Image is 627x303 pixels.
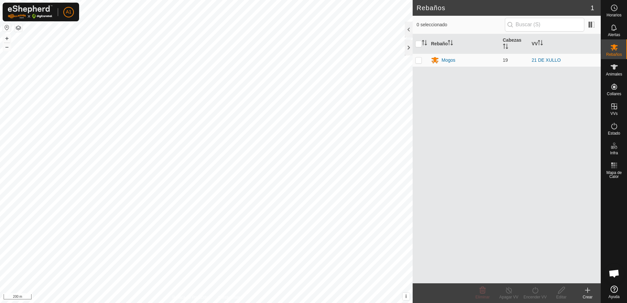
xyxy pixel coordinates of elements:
a: Contáctenos [218,294,240,300]
span: Mapa de Calor [603,171,625,179]
span: VVs [610,112,617,116]
p-sorticon: Activar para ordenar [538,41,543,46]
button: Restablecer Mapa [3,24,11,32]
p-sorticon: Activar para ordenar [503,45,508,50]
span: i [405,293,407,299]
a: Chat abierto [604,264,624,283]
span: A1 [66,9,71,15]
a: Política de Privacidad [172,294,210,300]
span: 1 [591,3,594,13]
span: Estado [608,131,620,135]
span: Rebaños [606,53,622,56]
div: Crear [574,294,601,300]
span: Ayuda [609,295,620,299]
div: Encender VV [522,294,548,300]
p-sorticon: Activar para ordenar [422,41,427,46]
span: 0 seleccionado [417,21,505,28]
div: Apagar VV [496,294,522,300]
img: Logo Gallagher [8,5,53,19]
span: 19 [503,57,508,63]
button: Capas del Mapa [14,24,22,32]
button: – [3,43,11,51]
button: i [402,293,410,300]
th: Rebaño [428,34,500,54]
a: Ayuda [601,283,627,301]
p-sorticon: Activar para ordenar [448,41,453,46]
span: Alertas [608,33,620,37]
span: Horarios [607,13,621,17]
span: Infra [610,151,618,155]
h2: Rebaños [417,4,591,12]
span: Eliminar [475,295,489,299]
a: 21 DE XULLO [532,57,561,63]
div: Editar [548,294,574,300]
th: Cabezas [500,34,529,54]
input: Buscar (S) [505,18,584,32]
span: Collares [607,92,621,96]
div: Mogos [442,57,455,64]
button: + [3,34,11,42]
th: VV [529,34,601,54]
span: Animales [606,72,622,76]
